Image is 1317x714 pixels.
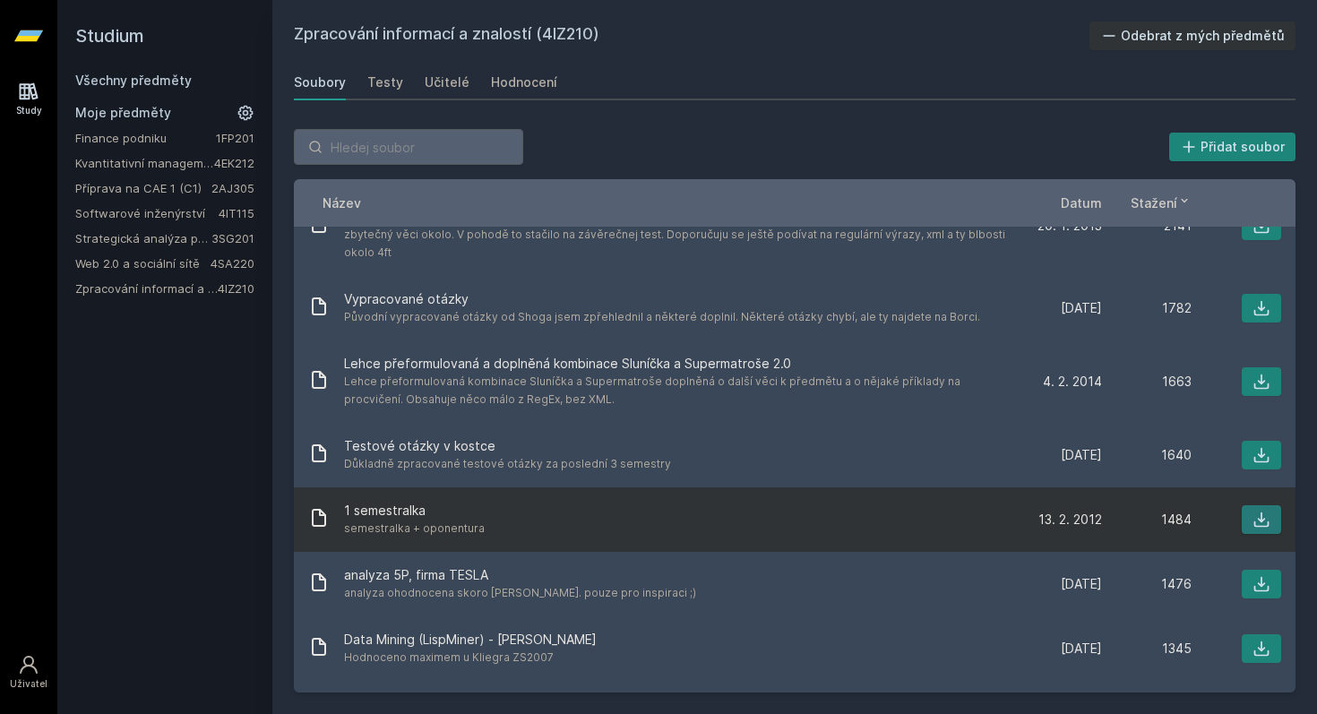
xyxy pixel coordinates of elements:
[1131,194,1192,212] button: Stažení
[294,73,346,91] div: Soubory
[75,204,219,222] a: Softwarové inženýrství
[1043,373,1102,391] span: 4. 2. 2014
[1061,446,1102,464] span: [DATE]
[344,649,597,667] span: Hodnoceno maximem u Kliegra ZS2007
[1131,194,1177,212] span: Stažení
[75,154,214,172] a: Kvantitativní management
[344,520,485,538] span: semestralka + oponentura
[344,455,671,473] span: Důkladně zpracované testové otázky za poslední 3 semestry
[1061,575,1102,593] span: [DATE]
[1169,133,1296,161] button: Přidat soubor
[16,104,42,117] div: Study
[4,72,54,126] a: Study
[344,566,696,584] span: analyza 5P, firma TESLA
[367,65,403,100] a: Testy
[344,373,1005,409] span: Lehce přeformulovaná kombinace Sluníčka a Supermatroše doplněná o další věci k předmětu a o nějak...
[75,129,216,147] a: Finance podniku
[75,104,171,122] span: Moje předměty
[1102,640,1192,658] div: 1345
[1102,373,1192,391] div: 1663
[294,22,1089,50] h2: Zpracování informací a znalostí (4IZ210)
[219,206,254,220] a: 4IT115
[344,437,671,455] span: Testové otázky v kostce
[294,65,346,100] a: Soubory
[1102,299,1192,317] div: 1782
[367,73,403,91] div: Testy
[218,281,254,296] a: 4IZ210
[344,355,1005,373] span: Lehce přeformulovaná a doplněná kombinace Sluníčka a Supermatroše 2.0
[344,631,597,649] span: Data Mining (LispMiner) - [PERSON_NAME]
[4,645,54,700] a: Uživatel
[1102,575,1192,593] div: 1476
[1102,446,1192,464] div: 1640
[323,194,361,212] button: Název
[1061,299,1102,317] span: [DATE]
[75,179,211,197] a: Příprava na CAE 1 (C1)
[75,229,211,247] a: Strategická analýza pro informatiky a statistiky
[344,502,485,520] span: 1 semestralka
[344,308,980,326] span: Původní vypracované otázky od Shoga jsem zpřehlednil a některé doplnil. Některé otázky chybí, ale...
[211,256,254,271] a: 4SA220
[75,73,192,88] a: Všechny předměty
[75,280,218,297] a: Zpracování informací a znalostí
[216,131,254,145] a: 1FP201
[491,73,557,91] div: Hodnocení
[344,290,980,308] span: Vypracované otázky
[1061,194,1102,212] button: Datum
[425,65,469,100] a: Učitelé
[344,584,696,602] span: analyza ohodnocena skoro [PERSON_NAME]. pouze pro inspiraci ;)
[1102,511,1192,529] div: 1484
[344,208,1005,262] span: Posbíral jsem otázky který se kdy vyskytly v závěrečnejch testech a vypracoval jse na ně matroš a...
[294,129,523,165] input: Hledej soubor
[1089,22,1296,50] button: Odebrat z mých předmětů
[211,231,254,245] a: 3SG201
[211,181,254,195] a: 2AJ305
[10,677,47,691] div: Uživatel
[491,65,557,100] a: Hodnocení
[1061,640,1102,658] span: [DATE]
[75,254,211,272] a: Web 2.0 a sociální sítě
[1038,511,1102,529] span: 13. 2. 2012
[214,156,254,170] a: 4EK212
[425,73,469,91] div: Učitelé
